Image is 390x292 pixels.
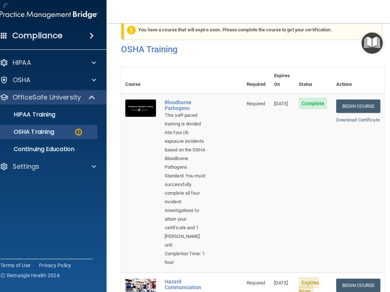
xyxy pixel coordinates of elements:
[127,26,136,35] img: exclamation-circle-solid-warning.7ed2984d.png
[124,20,382,40] div: You have a course that will expire soon. Please complete the course to get your certification.
[336,99,380,113] a: Begin Course
[13,58,31,67] p: HIPAA
[336,117,380,123] a: Download Certificate
[13,76,31,84] p: OSHA
[247,280,265,286] span: Required
[0,272,60,279] span: Ⓒ Rectangle Health 2024
[361,32,383,54] button: Open Resource Center
[74,128,83,137] img: warning-circle.0cc9ac19.png
[39,262,71,269] a: Privacy Policy
[274,101,288,106] span: [DATE]
[165,249,206,267] div: Completion Time: 1 hour
[13,162,39,171] p: Settings
[247,101,265,106] span: Required
[121,67,160,93] th: Course
[165,279,206,290] a: Hazard Communication
[270,67,294,93] th: Expires On
[165,99,206,111] a: Bloodborne Pathogens
[242,67,270,93] th: Required
[165,111,206,249] div: This self-paced training is divided into four (4) exposure incidents based on the OSHA Bloodborne...
[299,98,327,109] span: Complete
[0,262,30,269] a: Terms of Use
[121,44,385,54] h4: OSHA Training
[294,67,331,93] th: Status
[332,67,385,93] th: Actions
[13,93,81,102] p: OfficeSafe University
[274,280,288,286] span: [DATE]
[336,279,380,292] a: Begin Course
[12,31,62,41] h4: Compliance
